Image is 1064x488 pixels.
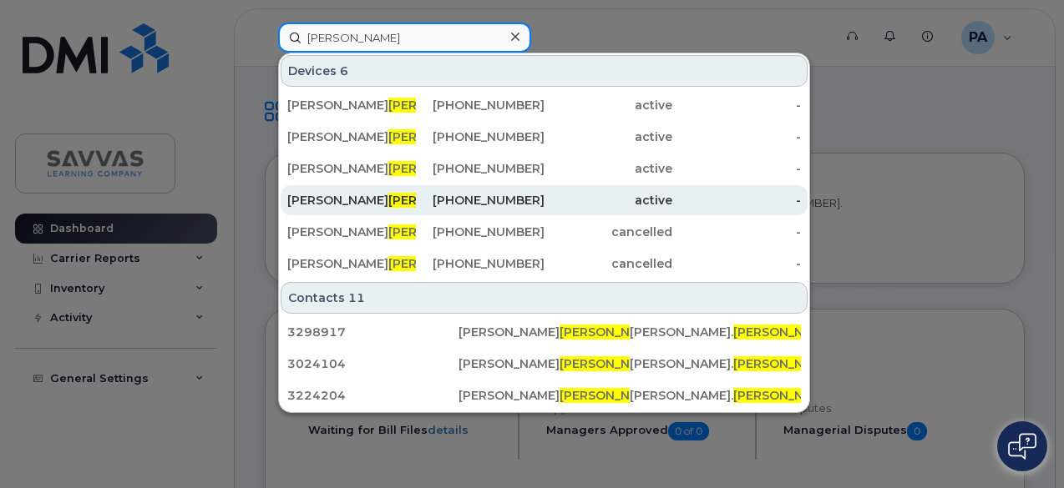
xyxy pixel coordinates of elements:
div: [PERSON_NAME] [459,387,630,404]
div: [PERSON_NAME] [459,324,630,340]
div: [PERSON_NAME]. @[DOMAIN_NAME] [630,355,801,372]
span: [PERSON_NAME] [733,356,834,371]
span: [PERSON_NAME] [388,129,489,144]
div: [PERSON_NAME] [287,128,416,145]
div: [PHONE_NUMBER] [416,160,545,177]
div: [PERSON_NAME] [287,192,416,209]
div: - [672,160,801,177]
span: [PERSON_NAME] [388,161,489,176]
div: 3024104 [287,355,459,372]
div: - [672,224,801,240]
div: - [672,128,801,145]
a: 3298917[PERSON_NAME][PERSON_NAME][PERSON_NAME].[PERSON_NAME]@[DOMAIN_NAME] [281,317,808,347]
a: 3224204[PERSON_NAME][PERSON_NAME][PERSON_NAME].[PERSON_NAME]@[DOMAIN_NAME] [281,380,808,410]
div: 3298917 [287,324,459,340]
a: [PERSON_NAME][PERSON_NAME][PHONE_NUMBER]cancelled- [281,249,808,279]
span: [PERSON_NAME] [560,388,661,403]
span: [PERSON_NAME] [560,324,661,340]
div: - [672,255,801,272]
div: cancelled [545,224,673,240]
span: 6 [340,63,348,79]
div: [PERSON_NAME] [287,224,416,240]
div: [PERSON_NAME]. @[DOMAIN_NAME] [630,324,801,340]
span: [PERSON_NAME] [388,98,489,113]
span: [PERSON_NAME] [388,224,489,239]
div: [PHONE_NUMBER] [416,192,545,209]
span: [PERSON_NAME] [733,324,834,340]
a: 3024104[PERSON_NAME][PERSON_NAME][PERSON_NAME].[PERSON_NAME]@[DOMAIN_NAME] [281,349,808,379]
div: [PHONE_NUMBER] [416,97,545,113]
div: 3224204 [287,387,459,404]
div: [PERSON_NAME] [459,355,630,372]
div: - [672,192,801,209]
div: [PHONE_NUMBER] [416,128,545,145]
div: [PERSON_NAME]. @[DOMAIN_NAME] [630,387,801,404]
span: [PERSON_NAME] [560,356,661,371]
div: Devices [281,55,808,87]
a: [PERSON_NAME][PERSON_NAME][PHONE_NUMBER]cancelled- [281,217,808,247]
a: [PERSON_NAME][PERSON_NAME][PHONE_NUMBER]active- [281,185,808,215]
img: Open chat [1008,433,1036,460]
div: active [545,160,673,177]
div: active [545,97,673,113]
div: [PERSON_NAME] [287,97,416,113]
div: [PERSON_NAME] [287,160,416,177]
a: [PERSON_NAME][PERSON_NAME][PHONE_NUMBER]active- [281,153,808,184]
a: [PERSON_NAME][PERSON_NAME][PHONE_NUMBER]active- [281,90,808,120]
span: [PERSON_NAME] [388,256,489,271]
div: [PERSON_NAME] [287,255,416,272]
div: Contacts [281,282,808,314]
a: [PERSON_NAME][PERSON_NAME][PHONE_NUMBER]active- [281,122,808,152]
div: - [672,97,801,113]
div: cancelled [545,255,673,272]
span: [PERSON_NAME] [733,388,834,403]
div: [PHONE_NUMBER] [416,224,545,240]
span: 11 [348,289,365,306]
div: active [545,128,673,145]
span: [PERSON_NAME] [388,193,489,208]
div: active [545,192,673,209]
div: [PHONE_NUMBER] [416,255,545,272]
